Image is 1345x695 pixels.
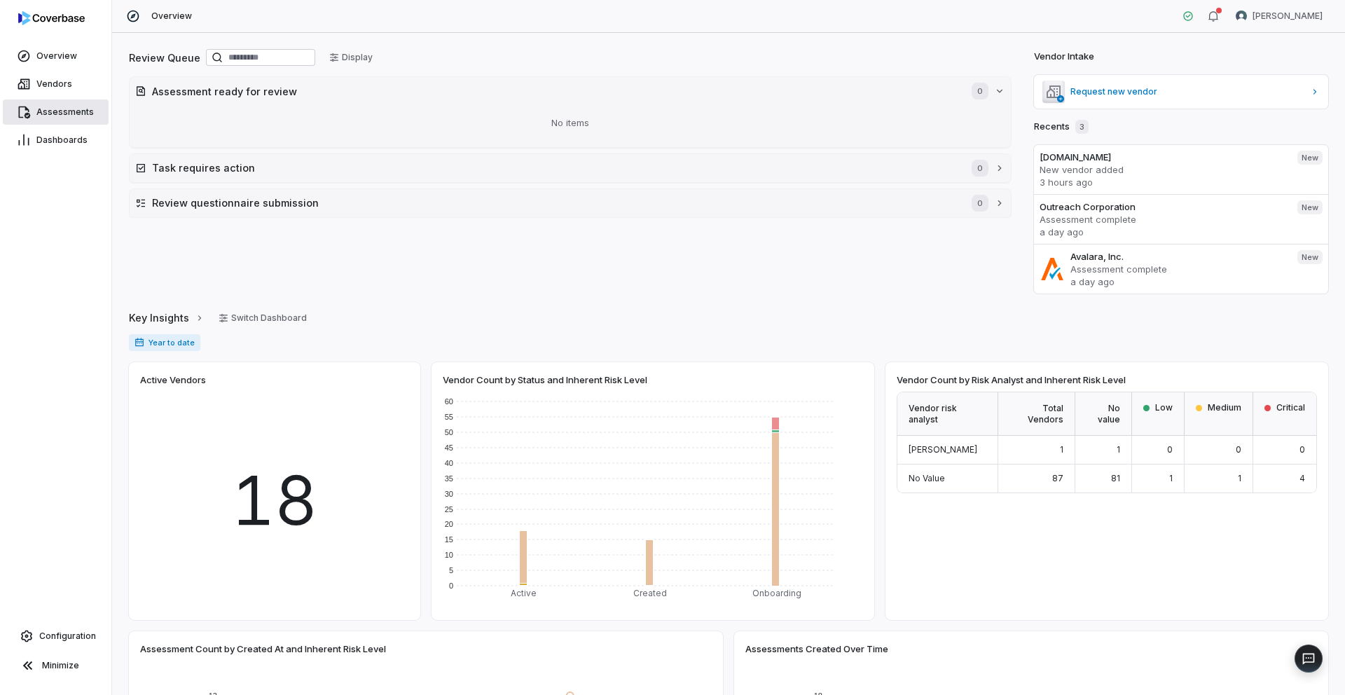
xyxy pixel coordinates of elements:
[998,392,1075,436] div: Total Vendors
[321,47,381,68] button: Display
[1169,473,1173,483] span: 1
[152,160,958,175] h2: Task requires action
[210,308,315,329] button: Switch Dashboard
[3,128,109,153] a: Dashboards
[1075,120,1089,134] span: 3
[1299,473,1305,483] span: 4
[130,77,1011,105] button: Assessment ready for review0
[445,505,453,514] text: 25
[1040,176,1286,188] p: 3 hours ago
[897,392,998,436] div: Vendor risk analyst
[445,520,453,528] text: 20
[1297,151,1323,165] span: New
[445,397,453,406] text: 60
[1236,444,1241,455] span: 0
[445,474,453,483] text: 35
[445,490,453,498] text: 30
[1040,226,1286,238] p: a day ago
[1117,444,1120,455] span: 1
[1040,163,1286,176] p: New vendor added
[745,642,888,655] span: Assessments Created Over Time
[129,50,200,65] h2: Review Queue
[909,473,945,483] span: No Value
[1052,473,1063,483] span: 87
[443,373,647,386] span: Vendor Count by Status and Inherent Risk Level
[232,450,317,551] span: 18
[972,83,988,99] span: 0
[445,428,453,436] text: 50
[3,71,109,97] a: Vendors
[36,78,72,90] span: Vendors
[445,551,453,559] text: 10
[36,50,77,62] span: Overview
[151,11,192,22] span: Overview
[6,624,106,649] a: Configuration
[129,310,189,325] span: Key Insights
[1299,444,1305,455] span: 0
[1236,11,1247,22] img: Adeola Ajiginni avatar
[445,535,453,544] text: 15
[135,105,1005,142] div: No items
[140,642,386,655] span: Assessment Count by Created At and Inherent Risk Level
[6,652,106,680] button: Minimize
[1297,200,1323,214] span: New
[897,373,1126,386] span: Vendor Count by Risk Analyst and Inherent Risk Level
[445,443,453,452] text: 45
[125,303,209,333] button: Key Insights
[1075,392,1132,436] div: No value
[1253,11,1323,22] span: [PERSON_NAME]
[1111,473,1120,483] span: 81
[1034,120,1089,134] h2: Recents
[1276,402,1305,413] span: Critical
[445,459,453,467] text: 40
[140,373,206,386] span: Active Vendors
[1070,263,1286,275] p: Assessment complete
[1034,50,1094,64] h2: Vendor Intake
[3,43,109,69] a: Overview
[1208,402,1241,413] span: Medium
[42,660,79,671] span: Minimize
[152,195,958,210] h2: Review questionnaire submission
[1070,86,1304,97] span: Request new vendor
[1238,473,1241,483] span: 1
[1034,244,1328,294] a: Avalara, Inc.Assessment completea day agoNew
[1034,194,1328,244] a: Outreach CorporationAssessment completea day agoNew
[39,631,96,642] span: Configuration
[1040,200,1286,213] h3: Outreach Corporation
[449,566,453,574] text: 5
[36,135,88,146] span: Dashboards
[36,106,94,118] span: Assessments
[1167,444,1173,455] span: 0
[129,334,200,351] span: Year to date
[1034,145,1328,194] a: [DOMAIN_NAME]New vendor added3 hours agoNew
[129,303,205,333] a: Key Insights
[1227,6,1331,27] button: Adeola Ajiginni avatar[PERSON_NAME]
[1155,402,1173,413] span: Low
[972,160,988,177] span: 0
[1070,250,1286,263] h3: Avalara, Inc.
[1297,250,1323,264] span: New
[909,444,977,455] span: [PERSON_NAME]
[130,154,1011,182] button: Task requires action0
[134,338,144,347] svg: Date range for report
[972,195,988,212] span: 0
[1070,275,1286,288] p: a day ago
[1060,444,1063,455] span: 1
[1040,213,1286,226] p: Assessment complete
[449,582,453,590] text: 0
[18,11,85,25] img: logo-D7KZi-bG.svg
[3,99,109,125] a: Assessments
[152,84,958,99] h2: Assessment ready for review
[1040,151,1286,163] h3: [DOMAIN_NAME]
[130,189,1011,217] button: Review questionnaire submission0
[1034,75,1328,109] a: Request new vendor
[445,413,453,421] text: 55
